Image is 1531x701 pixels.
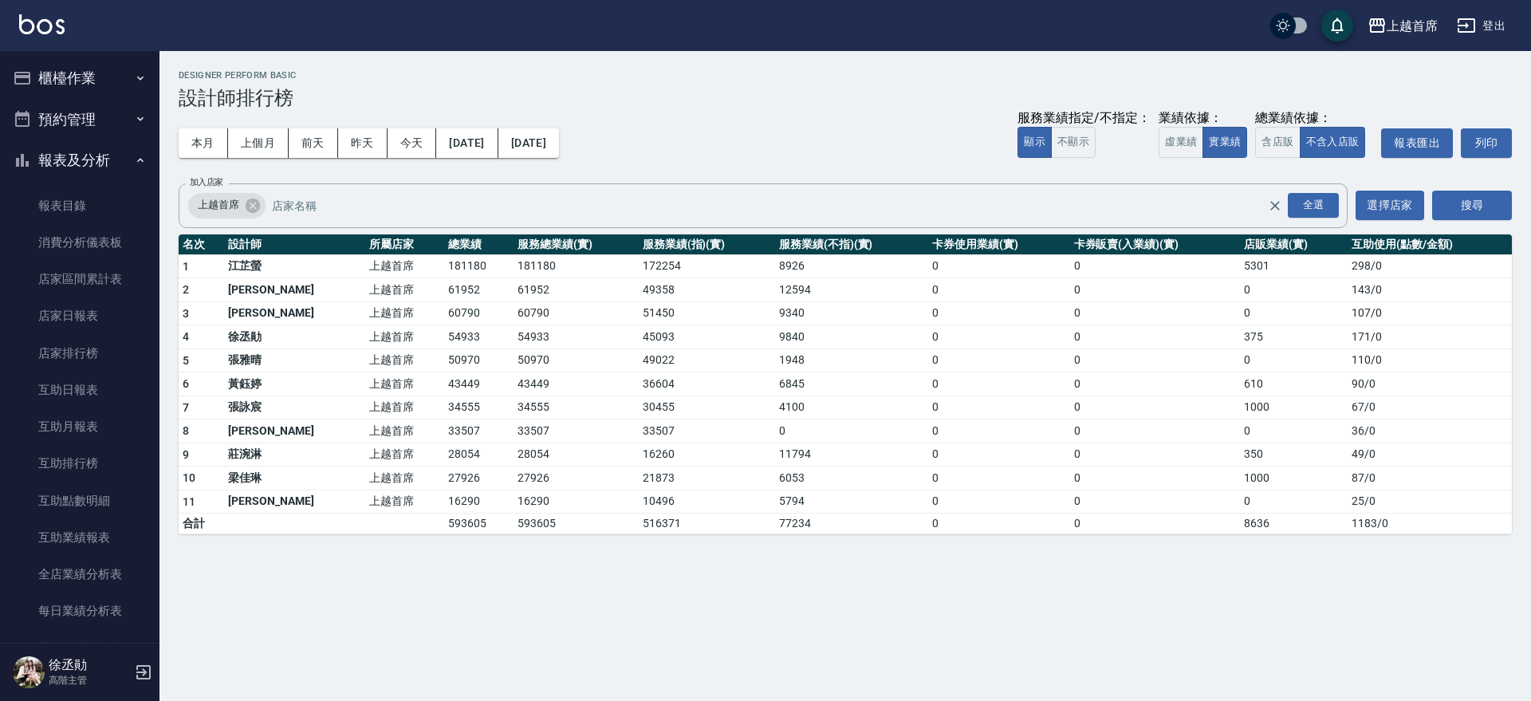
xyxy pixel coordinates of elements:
td: 67 / 0 [1348,396,1512,419]
td: 0 [1240,419,1348,443]
td: 49022 [639,349,775,372]
td: 0 [928,490,1069,514]
td: 28054 [444,443,514,467]
button: 含店販 [1255,127,1300,158]
td: 61952 [514,278,638,302]
a: 互助排行榜 [6,445,153,482]
div: 上越首席 [188,193,266,219]
td: 16290 [514,490,638,514]
button: 選擇店家 [1356,191,1424,220]
td: 10496 [639,490,775,514]
td: 0 [928,254,1069,278]
td: 上越首席 [365,443,444,467]
td: 181180 [514,254,638,278]
button: 前天 [289,128,338,158]
td: 0 [928,349,1069,372]
div: 全選 [1288,193,1339,218]
td: 0 [928,301,1069,325]
td: 0 [1240,349,1348,372]
td: 33507 [639,419,775,443]
td: 6053 [775,467,928,490]
button: 顯示 [1017,127,1052,158]
td: 181180 [444,254,514,278]
div: 上越首席 [1387,16,1438,36]
td: 27926 [514,467,638,490]
button: [DATE] [436,128,498,158]
td: 0 [1070,349,1240,372]
td: 77234 [775,514,928,534]
button: 預約管理 [6,99,153,140]
td: 上越首席 [365,490,444,514]
button: 今天 [388,128,437,158]
td: 107 / 0 [1348,301,1512,325]
button: 報表及分析 [6,140,153,181]
td: 54933 [514,325,638,349]
td: 上越首席 [365,467,444,490]
td: 1000 [1240,396,1348,419]
td: 34555 [514,396,638,419]
span: 6 [183,377,189,390]
th: 所屬店家 [365,234,444,255]
span: 2 [183,283,189,296]
td: 27926 [444,467,514,490]
td: 江芷螢 [224,254,365,278]
td: 110 / 0 [1348,349,1512,372]
td: 0 [1070,301,1240,325]
td: 350 [1240,443,1348,467]
td: 1183 / 0 [1348,514,1512,534]
td: 33507 [514,419,638,443]
td: 0 [928,278,1069,302]
p: 高階主管 [49,673,130,687]
th: 服務總業績(實) [514,234,638,255]
td: 87 / 0 [1348,467,1512,490]
td: 50970 [444,349,514,372]
td: 0 [928,443,1069,467]
td: 16290 [444,490,514,514]
th: 互助使用(點數/金額) [1348,234,1512,255]
td: 12594 [775,278,928,302]
a: 店家排行榜 [6,335,153,372]
td: 上越首席 [365,301,444,325]
td: 上越首席 [365,396,444,419]
a: 每日業績分析表 [6,593,153,629]
td: 上越首席 [365,254,444,278]
button: 虛業績 [1159,127,1203,158]
td: 0 [1070,490,1240,514]
td: 0 [1240,490,1348,514]
td: 0 [1070,372,1240,396]
td: 8926 [775,254,928,278]
td: 0 [775,419,928,443]
td: 0 [1070,419,1240,443]
a: 店家區間累計表 [6,261,153,297]
td: 上越首席 [365,325,444,349]
td: 0 [928,514,1069,534]
td: 6845 [775,372,928,396]
td: 梁佳琳 [224,467,365,490]
span: 8 [183,424,189,437]
td: 298 / 0 [1348,254,1512,278]
td: 49358 [639,278,775,302]
td: 1948 [775,349,928,372]
button: 昨天 [338,128,388,158]
td: 36604 [639,372,775,396]
span: 10 [183,471,196,484]
span: 3 [183,307,189,320]
td: 60790 [514,301,638,325]
a: 營業統計分析表 [6,630,153,667]
span: 7 [183,401,189,414]
td: 593605 [514,514,638,534]
td: 36 / 0 [1348,419,1512,443]
td: 0 [1070,396,1240,419]
span: 9 [183,448,189,461]
td: 45093 [639,325,775,349]
button: 不顯示 [1051,127,1096,158]
td: 黃鈺婷 [224,372,365,396]
a: 報表匯出 [1381,128,1453,158]
td: 25 / 0 [1348,490,1512,514]
a: 互助日報表 [6,372,153,408]
th: 設計師 [224,234,365,255]
td: 徐丞勛 [224,325,365,349]
td: 0 [1070,514,1240,534]
span: 上越首席 [188,197,249,213]
td: 90 / 0 [1348,372,1512,396]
